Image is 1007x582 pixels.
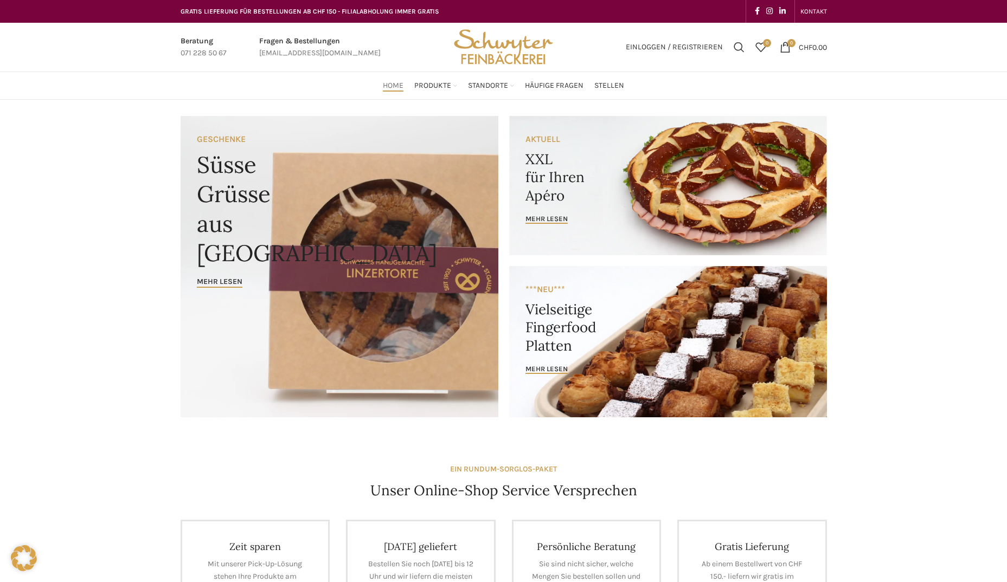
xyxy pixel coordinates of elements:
a: KONTAKT [800,1,827,22]
span: KONTAKT [800,8,827,15]
h4: Persönliche Beratung [530,540,644,553]
h4: Zeit sparen [198,540,312,553]
a: Häufige Fragen [525,75,583,96]
span: 0 [787,39,796,47]
span: Stellen [594,81,624,91]
img: Bäckerei Schwyter [450,23,556,72]
div: Meine Wunschliste [750,36,772,58]
span: Einloggen / Registrieren [626,43,723,51]
h4: Gratis Lieferung [695,540,809,553]
a: Banner link [181,116,498,417]
a: Banner link [509,266,827,417]
a: Site logo [450,42,556,51]
a: 0 CHF0.00 [774,36,832,58]
span: Produkte [414,81,451,91]
strong: EIN RUNDUM-SORGLOS-PAKET [450,464,557,474]
span: Home [383,81,403,91]
div: Main navigation [175,75,832,96]
a: Instagram social link [763,4,776,19]
a: Infobox link [181,35,227,60]
a: Einloggen / Registrieren [620,36,728,58]
span: Standorte [468,81,508,91]
a: Linkedin social link [776,4,789,19]
bdi: 0.00 [799,42,827,51]
h4: Unser Online-Shop Service Versprechen [370,481,637,500]
a: Suchen [728,36,750,58]
a: Infobox link [259,35,381,60]
span: GRATIS LIEFERUNG FÜR BESTELLUNGEN AB CHF 150 - FILIALABHOLUNG IMMER GRATIS [181,8,439,15]
a: Produkte [414,75,457,96]
a: Banner link [509,116,827,255]
span: CHF [799,42,812,51]
a: Standorte [468,75,514,96]
span: Häufige Fragen [525,81,583,91]
span: 0 [763,39,771,47]
div: Secondary navigation [795,1,832,22]
a: Facebook social link [752,4,763,19]
a: Stellen [594,75,624,96]
h4: [DATE] geliefert [364,540,478,553]
a: 0 [750,36,772,58]
a: Home [383,75,403,96]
